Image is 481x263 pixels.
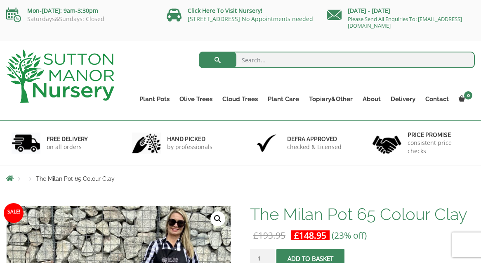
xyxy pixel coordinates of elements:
[327,6,475,16] p: [DATE] - [DATE]
[188,15,313,23] a: [STREET_ADDRESS] No Appointments needed
[188,7,262,14] a: Click Here To Visit Nursery!
[132,133,161,154] img: 2.jpg
[250,206,475,223] h1: The Milan Pot 65 Colour Clay
[373,130,401,156] img: 4.jpg
[4,203,24,223] span: Sale!
[217,93,263,105] a: Cloud Trees
[287,143,342,151] p: checked & Licensed
[332,230,367,241] span: (23% off)
[348,15,462,29] a: Please Send All Enquiries To: [EMAIL_ADDRESS][DOMAIN_NAME]
[47,135,88,143] h6: FREE DELIVERY
[6,175,475,182] nav: Breadcrumbs
[294,230,299,241] span: £
[134,93,174,105] a: Plant Pots
[386,93,420,105] a: Delivery
[12,133,40,154] img: 1.jpg
[6,16,154,22] p: Saturdays&Sundays: Closed
[304,93,358,105] a: Topiary&Other
[464,91,472,100] span: 0
[454,93,475,105] a: 0
[420,93,454,105] a: Contact
[47,143,88,151] p: on all orders
[358,93,386,105] a: About
[6,6,154,16] p: Mon-[DATE]: 9am-3:30pm
[408,139,470,155] p: consistent price checks
[174,93,217,105] a: Olive Trees
[167,135,212,143] h6: hand picked
[287,135,342,143] h6: Defra approved
[199,52,475,68] input: Search...
[408,131,470,139] h6: Price promise
[6,50,114,103] img: logo
[253,230,258,241] span: £
[210,211,225,226] a: View full-screen image gallery
[36,175,115,182] span: The Milan Pot 65 Colour Clay
[167,143,212,151] p: by professionals
[294,230,326,241] bdi: 148.95
[252,133,281,154] img: 3.jpg
[263,93,304,105] a: Plant Care
[253,230,285,241] bdi: 193.95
